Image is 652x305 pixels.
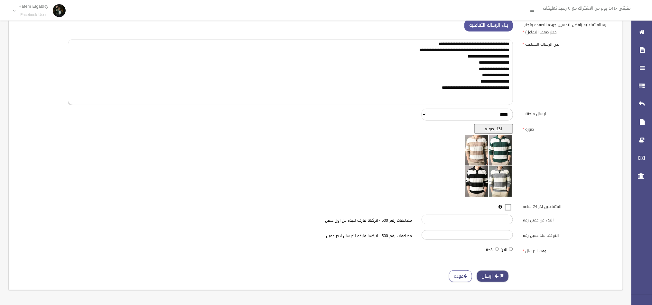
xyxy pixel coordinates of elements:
[484,246,494,254] label: لاحقا
[464,20,513,31] button: بناء الرساله التفاعليه
[518,246,619,255] label: وقت الارسال
[518,39,619,48] label: نص الرساله الجماعيه
[169,234,412,238] h6: مضاعفات رقم 500 - اتركها فارغه للارسال لاخر عميل
[500,246,508,254] label: الان
[477,270,509,282] button: ارسال
[518,202,619,211] label: المتفاعلين اخر 24 ساعه
[464,134,513,198] img: معاينه الصوره
[449,270,472,282] a: عوده
[518,230,619,239] label: التوقف عند عميل رقم
[169,219,412,223] h6: مضاعفات رقم 500 - اتركها فارغه للبدء من اول عميل
[518,215,619,224] label: البدء من عميل رقم
[19,13,49,17] small: Facebook User
[474,124,513,134] button: اختر صوره
[518,20,619,36] label: رساله تفاعليه (افضل لتحسين جوده الصفحه وتجنب حظر ضعف التفاعل)
[518,124,619,133] label: صوره
[19,4,49,9] p: Hatem ElgabRy
[518,109,619,118] label: ارسال ملحقات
